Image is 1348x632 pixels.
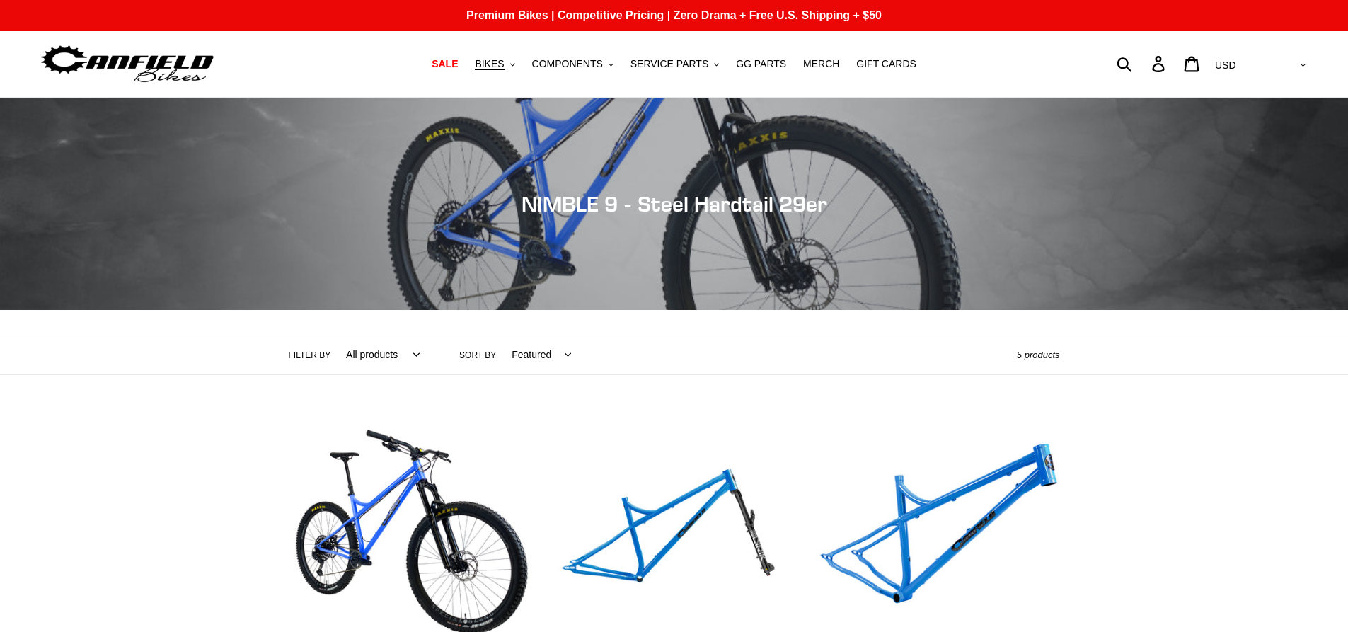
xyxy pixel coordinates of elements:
[736,58,786,70] span: GG PARTS
[532,58,603,70] span: COMPONENTS
[425,54,465,74] a: SALE
[623,54,726,74] button: SERVICE PARTS
[630,58,708,70] span: SERVICE PARTS
[1017,350,1060,360] span: 5 products
[459,349,496,362] label: Sort by
[525,54,621,74] button: COMPONENTS
[39,42,216,86] img: Canfield Bikes
[856,58,916,70] span: GIFT CARDS
[729,54,793,74] a: GG PARTS
[849,54,923,74] a: GIFT CARDS
[432,58,458,70] span: SALE
[475,58,504,70] span: BIKES
[468,54,522,74] button: BIKES
[796,54,846,74] a: MERCH
[522,191,827,217] span: NIMBLE 9 - Steel Hardtail 29er
[289,349,331,362] label: Filter by
[1124,48,1160,79] input: Search
[803,58,839,70] span: MERCH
